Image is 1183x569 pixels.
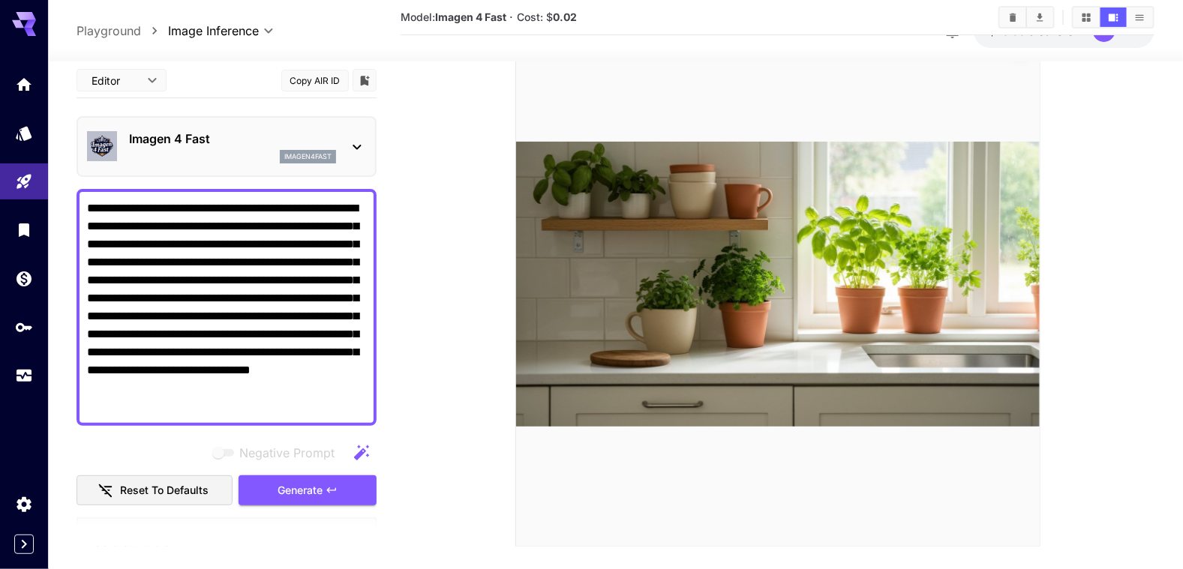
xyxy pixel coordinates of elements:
[92,73,138,88] span: Editor
[358,71,371,89] button: Add to library
[15,75,33,94] div: Home
[15,124,33,142] div: Models
[998,6,1055,28] div: Clear AllDownload All
[239,444,335,462] span: Negative Prompt
[15,269,33,288] div: Wallet
[553,10,577,23] b: 0.02
[1072,6,1154,28] div: Show media in grid viewShow media in video viewShow media in list view
[15,318,33,337] div: API Keys
[129,130,336,148] p: Imagen 4 Fast
[1027,7,1053,27] button: Download All
[15,172,33,191] div: Playground
[77,22,141,40] a: Playground
[87,124,366,169] div: Imagen 4 Fastimagen4fast
[1073,7,1100,27] button: Show media in grid view
[1000,7,1026,27] button: Clear All
[1127,7,1153,27] button: Show media in list view
[239,475,377,505] button: Generate
[401,10,506,23] span: Model:
[284,151,332,162] p: imagen4fast
[1028,25,1081,37] span: credits left
[510,8,514,26] p: ·
[15,220,33,239] div: Library
[281,69,349,91] button: Copy AIR ID
[15,495,33,514] div: Settings
[435,10,506,23] b: Imagen 4 Fast
[209,443,347,462] span: Negative prompts are not compatible with the selected model.
[14,535,34,554] button: Expand sidebar
[989,25,1028,37] span: $48.53
[516,22,1040,546] img: Z
[168,22,259,40] span: Image Inference
[77,475,233,505] button: Reset to defaults
[278,481,323,499] span: Generate
[1100,7,1127,27] button: Show media in video view
[15,367,33,385] div: Usage
[77,22,168,40] nav: breadcrumb
[517,10,577,23] span: Cost: $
